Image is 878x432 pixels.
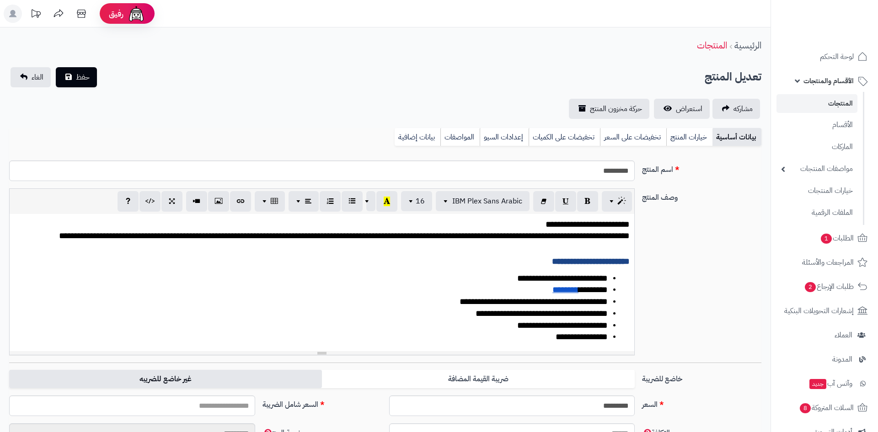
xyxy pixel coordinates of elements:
[109,8,123,19] span: رفيق
[734,38,761,52] a: الرئيسية
[800,403,811,413] span: 8
[776,137,857,157] a: الماركات
[776,348,873,370] a: المدونة
[416,196,425,207] span: 16
[803,75,854,87] span: الأقسام والمنتجات
[638,160,765,175] label: اسم المنتج
[452,196,522,207] span: IBM Plex Sans Arabic
[480,128,529,146] a: إعدادات السيو
[11,67,51,87] a: الغاء
[776,276,873,298] a: طلبات الإرجاع2
[776,46,873,68] a: لوحة التحكم
[529,128,600,146] a: تخفيضات على الكميات
[401,191,432,211] button: 16
[712,99,760,119] a: مشاركه
[56,67,97,87] button: حفظ
[436,191,530,211] button: IBM Plex Sans Arabic
[697,38,727,52] a: المنتجات
[809,379,826,389] span: جديد
[590,103,642,114] span: حركة مخزون المنتج
[259,395,385,410] label: السعر شامل الضريبة
[776,227,873,249] a: الطلبات1
[776,115,857,135] a: الأقسام
[776,251,873,273] a: المراجعات والأسئلة
[733,103,753,114] span: مشاركه
[776,159,857,179] a: مواصفات المنتجات
[440,128,480,146] a: المواصفات
[395,128,440,146] a: بيانات إضافية
[569,99,649,119] a: حركة مخزون المنتج
[76,72,90,83] span: حفظ
[802,256,854,269] span: المراجعات والأسئلة
[784,304,854,317] span: إشعارات التحويلات البنكية
[805,282,816,292] span: 2
[127,5,145,23] img: ai-face.png
[712,128,761,146] a: بيانات أساسية
[799,401,854,414] span: السلات المتروكة
[820,232,854,245] span: الطلبات
[821,234,832,244] span: 1
[776,94,857,113] a: المنتجات
[705,68,761,86] h2: تعديل المنتج
[776,181,857,201] a: خيارات المنتجات
[820,50,854,63] span: لوحة التحكم
[832,353,852,366] span: المدونة
[776,397,873,419] a: السلات المتروكة8
[322,370,635,389] label: ضريبة القيمة المضافة
[654,99,710,119] a: استعراض
[9,370,322,389] label: غير خاضع للضريبه
[776,373,873,395] a: وآتس آبجديد
[32,72,43,83] span: الغاء
[666,128,712,146] a: خيارات المنتج
[776,324,873,346] a: العملاء
[804,280,854,293] span: طلبات الإرجاع
[638,188,765,203] label: وصف المنتج
[776,300,873,322] a: إشعارات التحويلات البنكية
[676,103,702,114] span: استعراض
[776,203,857,223] a: الملفات الرقمية
[808,377,852,390] span: وآتس آب
[600,128,666,146] a: تخفيضات على السعر
[638,370,765,384] label: خاضع للضريبة
[638,395,765,410] label: السعر
[835,329,852,341] span: العملاء
[24,5,47,25] a: تحديثات المنصة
